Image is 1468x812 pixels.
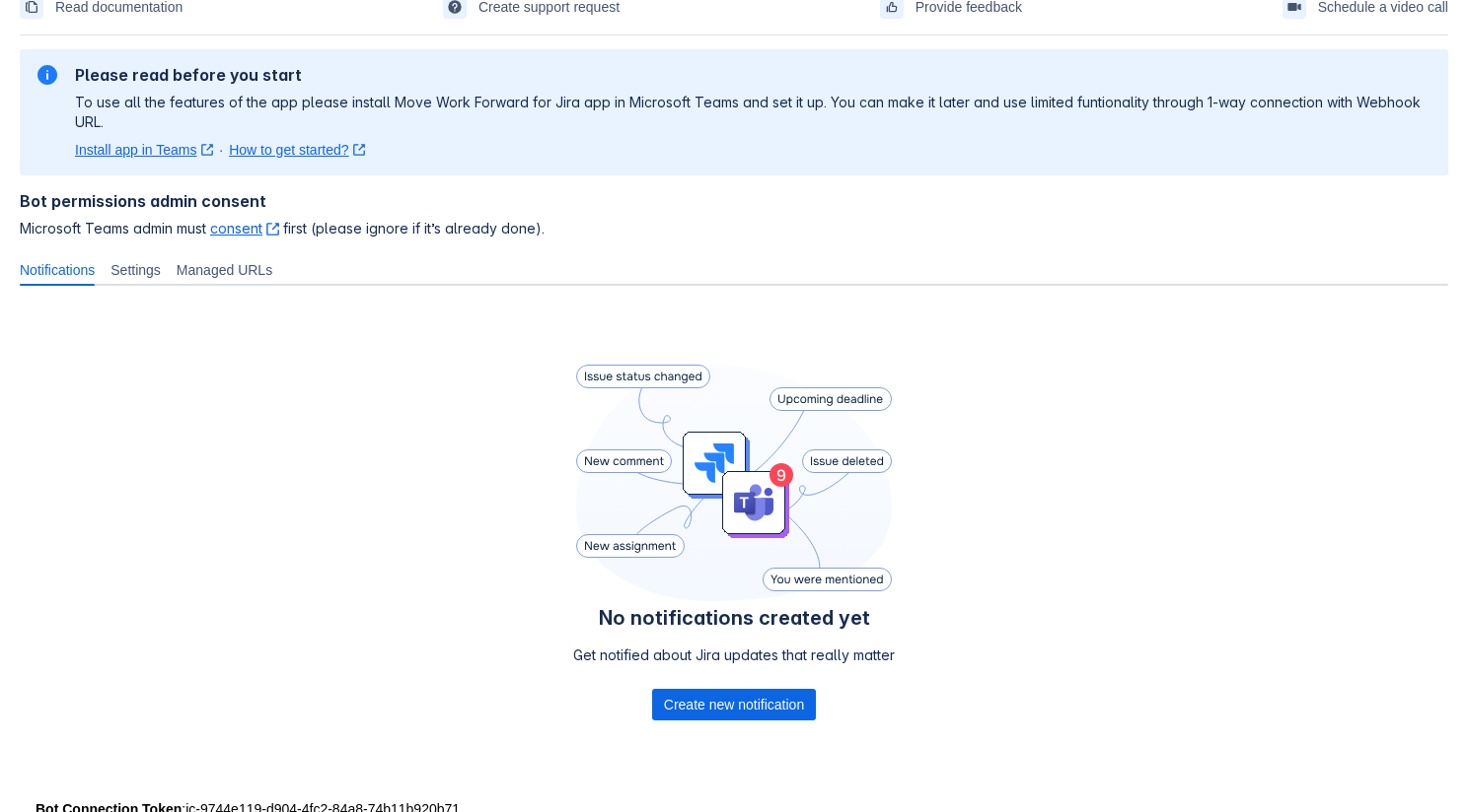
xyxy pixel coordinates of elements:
h2: Please read before you start [75,65,1432,85]
a: consent [210,220,279,237]
span: Notifications [20,260,95,280]
p: Get notified about Jira updates that really matter [573,645,895,665]
a: How to get started? [229,140,365,160]
div: Button group [652,689,816,720]
span: Create new notification [664,689,804,720]
h4: No notifications created yet [573,606,895,630]
p: To use all the features of the app please install Move Work Forward for Jira app in Microsoft Tea... [75,93,1432,132]
span: Managed URLs [177,260,272,280]
a: Install app in Teams [75,140,213,160]
span: information [36,63,59,87]
button: Create new notification [652,689,816,720]
span: Microsoft Teams admin must first (please ignore if it’s already done). [20,219,1448,238]
span: Settings [110,260,161,280]
h4: Bot permissions admin consent [20,191,1448,211]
